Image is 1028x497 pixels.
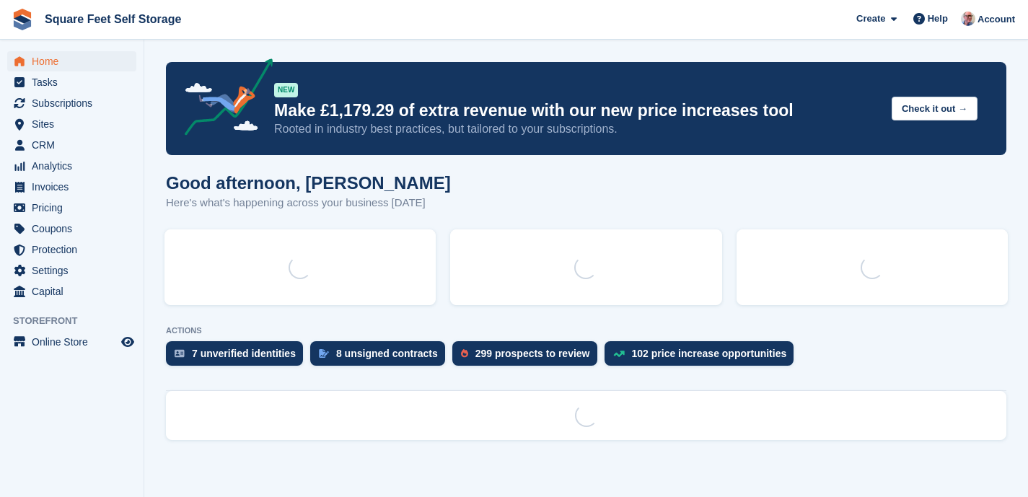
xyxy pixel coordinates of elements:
[7,114,136,134] a: menu
[928,12,948,26] span: Help
[32,51,118,71] span: Home
[613,351,625,357] img: price_increase_opportunities-93ffe204e8149a01c8c9dc8f82e8f89637d9d84a8eef4429ea346261dce0b2c0.svg
[175,349,185,358] img: verify_identity-adf6edd0f0f0b5bbfe63781bf79b02c33cf7c696d77639b501bdc392416b5a36.svg
[274,83,298,97] div: NEW
[166,326,1006,335] p: ACTIONS
[32,156,118,176] span: Analytics
[7,93,136,113] a: menu
[12,9,33,30] img: stora-icon-8386f47178a22dfd0bd8f6a31ec36ba5ce8667c1dd55bd0f319d3a0aa187defe.svg
[192,348,296,359] div: 7 unverified identities
[978,12,1015,27] span: Account
[632,348,787,359] div: 102 price increase opportunities
[310,341,452,373] a: 8 unsigned contracts
[32,198,118,218] span: Pricing
[7,239,136,260] a: menu
[319,349,329,358] img: contract_signature_icon-13c848040528278c33f63329250d36e43548de30e8caae1d1a13099fd9432cc5.svg
[7,135,136,155] a: menu
[7,281,136,302] a: menu
[32,177,118,197] span: Invoices
[7,332,136,352] a: menu
[166,173,451,193] h1: Good afternoon, [PERSON_NAME]
[166,195,451,211] p: Here's what's happening across your business [DATE]
[7,198,136,218] a: menu
[32,239,118,260] span: Protection
[32,72,118,92] span: Tasks
[961,12,975,26] img: David Greer
[32,219,118,239] span: Coupons
[336,348,438,359] div: 8 unsigned contracts
[856,12,885,26] span: Create
[13,314,144,328] span: Storefront
[32,332,118,352] span: Online Store
[172,58,273,141] img: price-adjustments-announcement-icon-8257ccfd72463d97f412b2fc003d46551f7dbcb40ab6d574587a9cd5c0d94...
[892,97,978,120] button: Check it out →
[274,121,880,137] p: Rooted in industry best practices, but tailored to your subscriptions.
[274,100,880,121] p: Make £1,179.29 of extra revenue with our new price increases tool
[7,260,136,281] a: menu
[452,341,605,373] a: 299 prospects to review
[119,333,136,351] a: Preview store
[7,219,136,239] a: menu
[7,72,136,92] a: menu
[39,7,187,31] a: Square Feet Self Storage
[32,114,118,134] span: Sites
[461,349,468,358] img: prospect-51fa495bee0391a8d652442698ab0144808aea92771e9ea1ae160a38d050c398.svg
[166,341,310,373] a: 7 unverified identities
[32,135,118,155] span: CRM
[7,177,136,197] a: menu
[605,341,801,373] a: 102 price increase opportunities
[475,348,590,359] div: 299 prospects to review
[32,93,118,113] span: Subscriptions
[32,281,118,302] span: Capital
[32,260,118,281] span: Settings
[7,51,136,71] a: menu
[7,156,136,176] a: menu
